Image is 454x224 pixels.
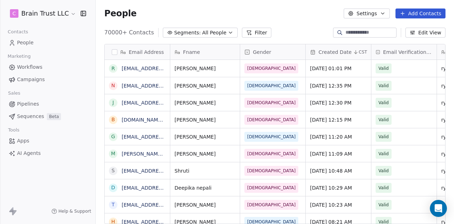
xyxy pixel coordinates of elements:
[310,99,367,106] span: [DATE] 12:30 PM
[122,100,209,106] a: [EMAIL_ADDRESS][DOMAIN_NAME]
[175,184,236,191] span: Deepika nepali
[5,51,34,62] span: Marketing
[122,202,209,208] a: [EMAIL_ADDRESS][DOMAIN_NAME]
[129,49,164,56] span: Email Address
[310,184,367,191] span: [DATE] 10:29 AM
[122,83,209,89] a: [EMAIL_ADDRESS][DOMAIN_NAME]
[17,76,45,83] span: Campaigns
[430,200,447,217] div: Open Intercom Messenger
[59,208,91,214] span: Help & Support
[122,134,209,140] a: [EMAIL_ADDRESS][DOMAIN_NAME]
[175,133,236,140] span: [PERSON_NAME]
[6,98,90,110] a: Pipelines
[111,65,115,72] div: r
[378,82,389,89] span: Valid
[247,133,295,140] span: [DEMOGRAPHIC_DATA]
[371,44,437,60] div: Email Verification Status
[21,9,69,18] span: Brain Trust LLC
[247,116,295,123] span: [DEMOGRAPHIC_DATA]
[5,88,23,99] span: Sales
[174,29,201,37] span: Segments:
[310,167,367,174] span: [DATE] 10:48 AM
[6,147,90,159] a: AI Agents
[359,49,367,55] span: CST
[175,167,236,174] span: Shruti
[319,49,351,56] span: Created Date
[111,116,115,123] div: b
[122,168,209,174] a: [EMAIL_ADDRESS][DOMAIN_NAME]
[6,135,90,147] a: Apps
[17,63,43,71] span: Workflows
[175,82,236,89] span: [PERSON_NAME]
[5,125,22,135] span: Tools
[17,100,39,108] span: Pipelines
[247,150,295,157] span: [DEMOGRAPHIC_DATA]
[112,99,114,106] div: J
[310,133,367,140] span: [DATE] 11:20 AM
[383,49,432,56] span: Email Verification Status
[175,99,236,106] span: [PERSON_NAME]
[6,74,90,85] a: Campaigns
[310,116,367,123] span: [DATE] 12:15 PM
[175,116,236,123] span: [PERSON_NAME]
[395,9,445,18] button: Add Contacts
[175,65,236,72] span: [PERSON_NAME]
[310,82,367,89] span: [DATE] 12:35 PM
[253,49,271,56] span: Gender
[6,111,90,122] a: SequencesBeta
[378,201,389,208] span: Valid
[247,167,295,174] span: [DEMOGRAPHIC_DATA]
[47,113,61,120] span: Beta
[111,82,115,89] div: n
[247,65,295,72] span: [DEMOGRAPHIC_DATA]
[17,39,34,46] span: People
[170,44,240,60] div: Fname
[51,208,91,214] a: Help & Support
[378,65,389,72] span: Valid
[247,201,295,208] span: [DEMOGRAPHIC_DATA]
[183,49,200,56] span: Fname
[122,66,209,71] a: [EMAIL_ADDRESS][DOMAIN_NAME]
[175,201,236,208] span: [PERSON_NAME]
[202,29,226,37] span: All People
[12,10,16,17] span: C
[111,150,115,157] div: m
[9,7,76,19] button: CBrain Trust LLC
[247,184,295,191] span: [DEMOGRAPHIC_DATA]
[112,167,115,174] div: s
[104,8,137,19] span: People
[240,44,305,60] div: Gender
[6,61,90,73] a: Workflows
[405,28,445,38] button: Edit View
[105,44,170,60] div: Email Address
[247,99,295,106] span: [DEMOGRAPHIC_DATA]
[112,201,115,208] div: t
[111,133,115,140] div: g
[378,167,389,174] span: Valid
[344,9,389,18] button: Settings
[111,184,115,191] div: d
[310,150,367,157] span: [DATE] 11:09 AM
[104,28,154,37] span: 70000+ Contacts
[122,151,291,157] a: [PERSON_NAME][EMAIL_ADDRESS][PERSON_NAME][DOMAIN_NAME]
[242,28,271,38] button: Filter
[17,150,41,157] span: AI Agents
[175,150,236,157] span: [PERSON_NAME]
[378,150,389,157] span: Valid
[17,137,29,145] span: Apps
[6,37,90,49] a: People
[306,44,371,60] div: Created DateCST
[310,65,367,72] span: [DATE] 01:01 PM
[17,113,44,120] span: Sequences
[122,185,209,191] a: [EMAIL_ADDRESS][DOMAIN_NAME]
[5,27,31,37] span: Contacts
[378,116,389,123] span: Valid
[378,133,389,140] span: Valid
[310,201,367,208] span: [DATE] 10:23 AM
[122,117,250,123] a: [DOMAIN_NAME][EMAIL_ADDRESS][DOMAIN_NAME]
[378,99,389,106] span: Valid
[378,184,389,191] span: Valid
[247,82,295,89] span: [DEMOGRAPHIC_DATA]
